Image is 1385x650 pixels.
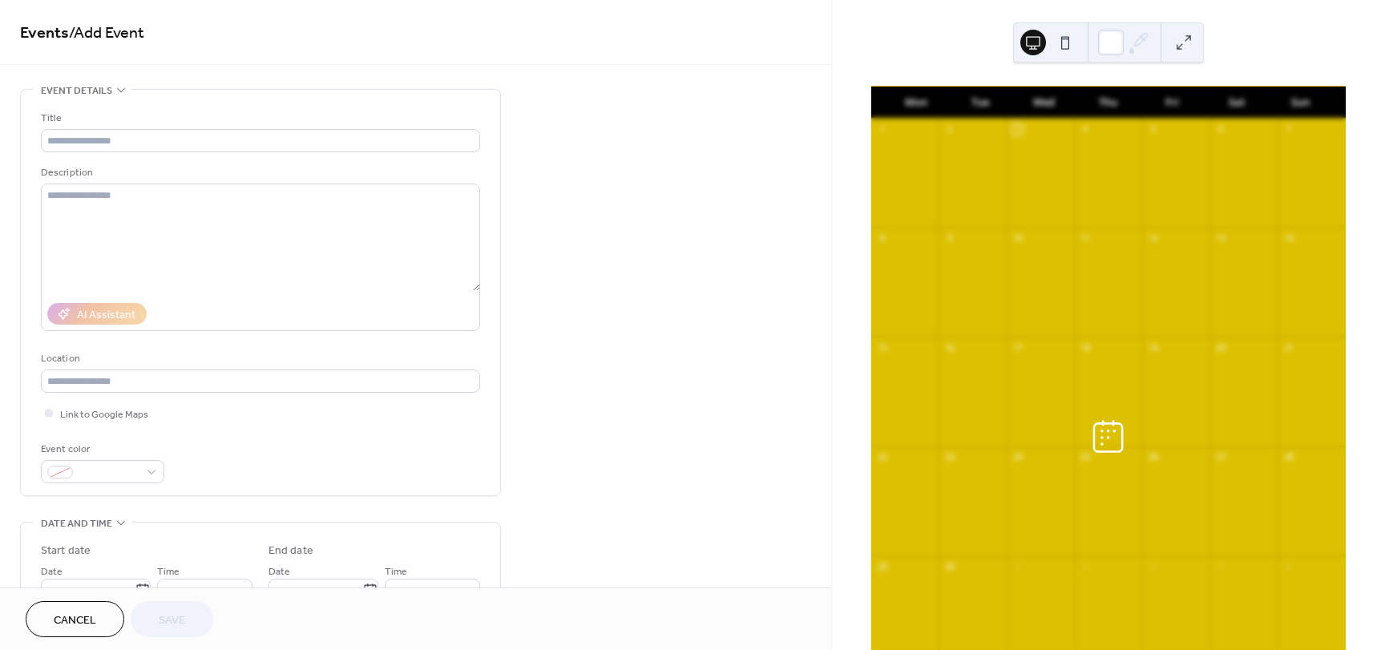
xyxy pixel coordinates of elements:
[1011,560,1024,572] div: 1
[1011,232,1024,244] div: 10
[1205,87,1269,119] div: Sat
[1011,451,1024,463] div: 24
[41,543,91,559] div: Start date
[41,515,112,532] span: Date and time
[41,563,63,580] span: Date
[41,110,477,127] div: Title
[60,406,148,423] span: Link to Google Maps
[876,560,888,572] div: 29
[1147,451,1159,463] div: 26
[54,612,96,629] span: Cancel
[1080,123,1092,135] div: 4
[943,123,955,135] div: 2
[1282,451,1294,463] div: 28
[69,18,144,49] span: / Add Event
[876,123,888,135] div: 1
[1215,451,1227,463] div: 27
[1282,232,1294,244] div: 14
[1141,87,1205,119] div: Fri
[948,87,1012,119] div: Tue
[1147,560,1159,572] div: 3
[157,563,180,580] span: Time
[1147,341,1159,353] div: 19
[20,18,69,49] a: Events
[1269,87,1333,119] div: Sun
[1011,341,1024,353] div: 17
[41,441,161,458] div: Event color
[1076,87,1141,119] div: Thu
[41,350,477,367] div: Location
[1215,560,1227,572] div: 4
[1012,87,1076,119] div: Wed
[1282,560,1294,572] div: 5
[943,341,955,353] div: 16
[1011,123,1024,135] div: 3
[1282,341,1294,353] div: 21
[1080,232,1092,244] div: 11
[41,83,112,99] span: Event details
[1147,232,1159,244] div: 12
[876,451,888,463] div: 22
[1147,123,1159,135] div: 5
[1080,341,1092,353] div: 18
[943,560,955,572] div: 30
[876,232,888,244] div: 8
[385,563,407,580] span: Time
[269,543,313,559] div: End date
[1282,123,1294,135] div: 7
[1080,560,1092,572] div: 2
[1215,341,1227,353] div: 20
[1080,451,1092,463] div: 25
[269,563,290,580] span: Date
[884,87,948,119] div: Mon
[943,451,955,463] div: 23
[876,341,888,353] div: 15
[943,232,955,244] div: 9
[41,164,477,181] div: Description
[26,601,124,637] button: Cancel
[1215,123,1227,135] div: 6
[1215,232,1227,244] div: 13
